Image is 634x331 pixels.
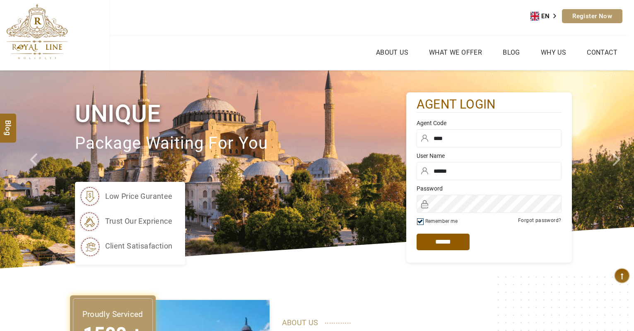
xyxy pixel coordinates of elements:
[530,10,562,22] div: Language
[539,46,568,58] a: Why Us
[374,46,410,58] a: About Us
[417,152,562,160] label: User Name
[3,120,14,127] span: Blog
[518,217,561,223] a: Forgot password?
[562,9,622,23] a: Register Now
[79,186,173,207] li: low price gurantee
[501,46,522,58] a: Blog
[325,315,352,327] span: ............
[6,4,68,60] img: The Royal Line Holidays
[585,46,620,58] a: Contact
[282,317,559,329] p: ABOUT US
[417,97,562,113] h2: agent login
[602,70,634,268] a: Check next image
[417,184,562,193] label: Password
[417,119,562,127] label: Agent Code
[79,236,173,256] li: client satisafaction
[75,98,406,129] h1: Unique
[19,70,51,268] a: Check next prev
[427,46,484,58] a: What we Offer
[79,211,173,232] li: trust our exprience
[425,218,458,224] label: Remember me
[75,130,406,157] p: package waiting for you
[530,10,562,22] a: EN
[530,10,562,22] aside: Language selected: English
